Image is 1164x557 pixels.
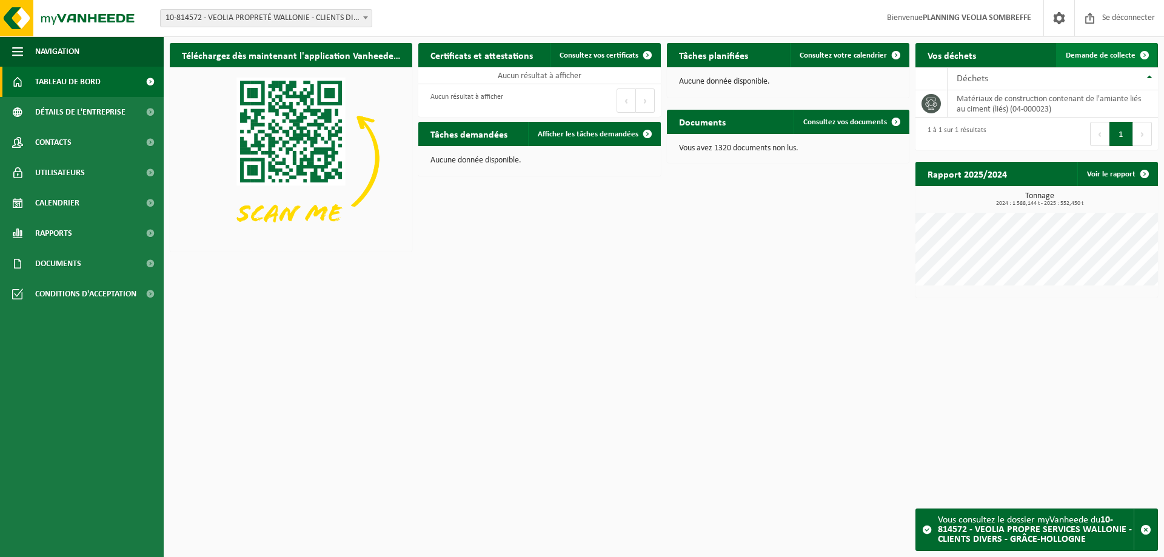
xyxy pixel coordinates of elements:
[35,168,85,178] font: Utilisateurs
[923,13,1031,22] font: PLANNING VEOLIA SOMBREFFE
[1102,13,1155,22] font: Se déconnecter
[430,130,507,140] font: Tâches demandées
[35,47,79,56] font: Navigation
[1109,122,1133,146] button: 1
[679,77,770,86] font: Aucune donnée disponible.
[938,515,1100,525] font: Vous consultez le dossier myVanheede du
[800,52,887,59] font: Consultez votre calendrier
[35,108,125,117] font: Détails de l'entreprise
[957,95,1141,113] font: matériaux de construction contenant de l'amiante liés au ciment (liés) (04-000023)
[550,43,660,67] a: Consultez vos certificats
[928,170,1007,180] font: Rapport 2025/2024
[928,52,976,61] font: Vos déchets
[166,13,442,22] font: 10-814572 - VEOLIA PROPRETÉ WALLONIE - CLIENTS DIVERS - GRÂCE-HOLLOGNE
[636,88,655,113] button: Suivant
[957,74,988,84] font: Déchets
[1056,43,1157,67] a: Demande de collecte
[430,52,533,61] font: Certificats et attestations
[794,110,908,134] a: Consultez vos documents
[617,88,636,113] button: Précédent
[803,118,887,126] font: Consultez vos documents
[938,515,1132,544] font: 10-814572 - VEOLIA PROPRE SERVICES WALLONIE - CLIENTS DIVERS - GRÂCE-HOLLOGNE
[887,13,923,22] font: Bienvenue
[1077,162,1157,186] a: Voir le rapport
[160,9,372,27] span: 10-814572 - VEOLIA PROPRETÉ WALLONIE - CLIENTS DIVERS - GRÂCE-HOLLOGNE
[35,259,81,268] font: Documents
[498,72,581,81] font: Aucun résultat à afficher
[430,156,521,165] font: Aucune donnée disponible.
[679,144,798,153] font: Vous avez 1320 documents non lus.
[928,127,986,134] font: 1 à 1 sur 1 résultats
[790,43,908,67] a: Consultez votre calendrier
[35,199,79,208] font: Calendrier
[560,52,638,59] font: Consultez vos certificats
[430,93,503,101] font: Aucun résultat à afficher
[538,130,638,138] font: Afficher les tâches demandées
[35,138,72,147] font: Contacts
[679,52,748,61] font: Tâches planifiées
[996,200,1083,207] font: 2024 : 1 588,144 t - 2025 : 552,450 t
[1066,52,1136,59] font: Demande de collecte
[1119,130,1123,139] font: 1
[35,229,72,238] font: Rapports
[1025,192,1054,201] font: Tonnage
[35,78,101,87] font: Tableau de bord
[170,67,412,249] img: Téléchargez l'application VHEPlus
[1133,122,1152,146] button: Suivant
[1087,170,1136,178] font: Voir le rapport
[35,290,136,299] font: Conditions d'acceptation
[528,122,660,146] a: Afficher les tâches demandées
[1090,122,1109,146] button: Précédent
[182,52,404,61] font: Téléchargez dès maintenant l'application Vanheede+ !
[679,118,726,128] font: Documents
[161,10,372,27] span: 10-814572 - VEOLIA PROPRETÉ WALLONIE - CLIENTS DIVERS - GRÂCE-HOLLOGNE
